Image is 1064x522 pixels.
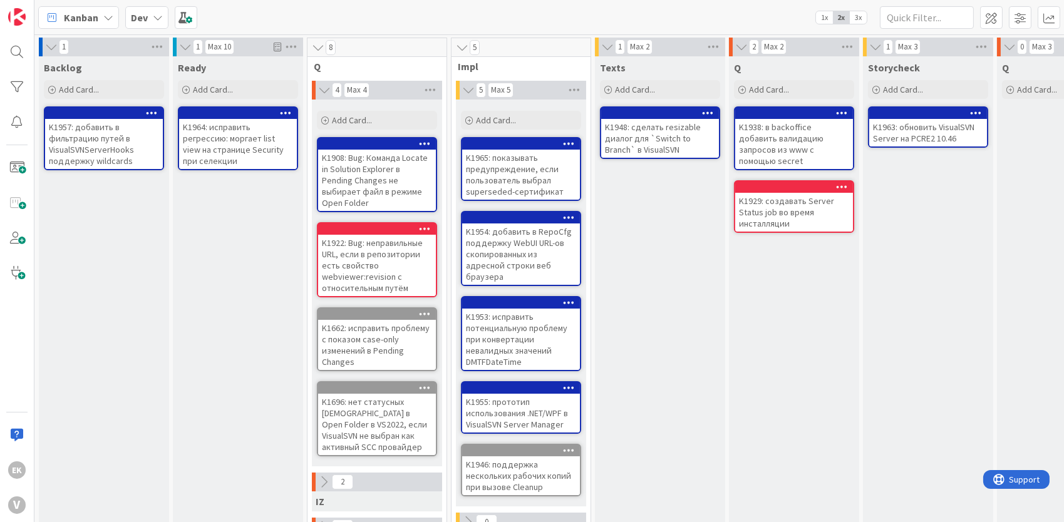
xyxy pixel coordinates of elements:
span: 1 [883,39,893,54]
div: Max 2 [630,44,649,50]
span: Add Card... [883,84,923,95]
span: 5 [470,40,480,55]
div: K1963: обновить VisualSVN Server на PCRE2 10.46 [869,108,987,146]
span: Storycheck [868,61,920,74]
div: K1696: нет статусных [DEMOGRAPHIC_DATA] в Open Folder в VS2022, если VisualSVN не выбран как акти... [318,382,436,455]
div: Max 4 [347,87,366,93]
div: K1696: нет статусных [DEMOGRAPHIC_DATA] в Open Folder в VS2022, если VisualSVN не выбран как акти... [318,394,436,455]
div: K1929: создавать Server Status job во время инсталляции [735,193,853,232]
div: K1922: Bug: неправильные URL, если в репозитории есть свойство webviewer:revision с относительным... [318,223,436,296]
div: K1953: исправить потенциальную проблему при конвертации невалидных значений DMTFDateTime [462,309,580,370]
span: 1 [615,39,625,54]
span: Q [314,60,431,73]
div: K1908: Bug: Команда Locate in Solution Explorer в Pending Changes не выбирает файл в режиме Open ... [318,150,436,211]
span: Add Card... [59,84,99,95]
span: Add Card... [332,115,372,126]
span: Add Card... [615,84,655,95]
div: K1965: показывать предупреждение, если пользователь выбрал superseded-сертификат [462,138,580,200]
div: K1957: добавить в фильтрацию путей в VisualSVNServerHooks поддержку wildcards [45,108,163,169]
div: K1964: исправить регрессию: моргает list view на странице Security при селекции [179,119,297,169]
span: 1x [816,11,833,24]
div: K1946: поддержка нескольких рабочих копий при вызове Cleanup [462,456,580,495]
span: 4 [332,83,342,98]
div: K1957: добавить в фильтрацию путей в VisualSVNServerHooks поддержку wildcards [45,119,163,169]
span: Support [26,2,57,17]
div: K1953: исправить потенциальную проблему при конвертации невалидных значений DMTFDateTime [462,297,580,370]
span: 3x [850,11,867,24]
div: K1954: добавить в RepoCfg поддержку WebUI URL-ов скопированных из адресной строки веб браузера [462,212,580,285]
span: Impl [458,60,575,73]
img: Visit kanbanzone.com [8,8,26,26]
span: 5 [476,83,486,98]
div: Max 3 [1032,44,1051,50]
div: V [8,496,26,514]
div: K1948: сделать resizable диалог для `Switch to Branch` в VisualSVN [601,108,719,158]
span: 1 [59,39,69,54]
span: Add Card... [749,84,789,95]
span: 2x [833,11,850,24]
div: K1955: прототип использования .NET/WPF в VisualSVN Server Manager [462,394,580,432]
div: K1938: в backoffice добавить валидацию запросов из www с помощью secret [735,108,853,169]
div: Max 2 [764,44,783,50]
span: 1 [193,39,203,54]
span: 2 [749,39,759,54]
div: K1922: Bug: неправильные URL, если в репозитории есть свойство webviewer:revision с относительным... [318,235,436,296]
span: Kanban [64,10,98,25]
div: K1963: обновить VisualSVN Server на PCRE2 10.46 [869,119,987,146]
div: Max 10 [208,44,231,50]
span: Add Card... [1017,84,1057,95]
span: Backlog [44,61,82,74]
span: 8 [326,40,336,55]
div: K1662: исправить проблему с показом case-only изменений в Pending Changes [318,309,436,370]
div: K1964: исправить регрессию: моргает list view на странице Security при селекции [179,108,297,169]
div: K1946: поддержка нескольких рабочих копий при вызове Cleanup [462,445,580,495]
span: 2 [332,474,353,489]
span: 0 [1017,39,1027,54]
div: K1954: добавить в RepoCfg поддержку WebUI URL-ов скопированных из адресной строки веб браузера [462,223,580,285]
span: Add Card... [193,84,233,95]
input: Quick Filter... [880,6,974,29]
div: Max 3 [898,44,917,50]
span: Texts [600,61,626,74]
div: EK [8,461,26,479]
span: Q [1002,61,1009,74]
div: Max 5 [491,87,510,93]
div: K1662: исправить проблему с показом case-only изменений в Pending Changes [318,320,436,370]
div: K1965: показывать предупреждение, если пользователь выбрал superseded-сертификат [462,150,580,200]
span: Add Card... [476,115,516,126]
div: K1929: создавать Server Status job во время инсталляции [735,182,853,232]
div: K1908: Bug: Команда Locate in Solution Explorer в Pending Changes не выбирает файл в режиме Open ... [318,138,436,211]
b: Dev [131,11,148,24]
div: K1955: прототип использования .NET/WPF в VisualSVN Server Manager [462,382,580,432]
span: Ready [178,61,206,74]
span: IZ [316,495,324,508]
div: K1938: в backoffice добавить валидацию запросов из www с помощью secret [735,119,853,169]
div: K1948: сделать resizable диалог для `Switch to Branch` в VisualSVN [601,119,719,158]
span: Q [734,61,741,74]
